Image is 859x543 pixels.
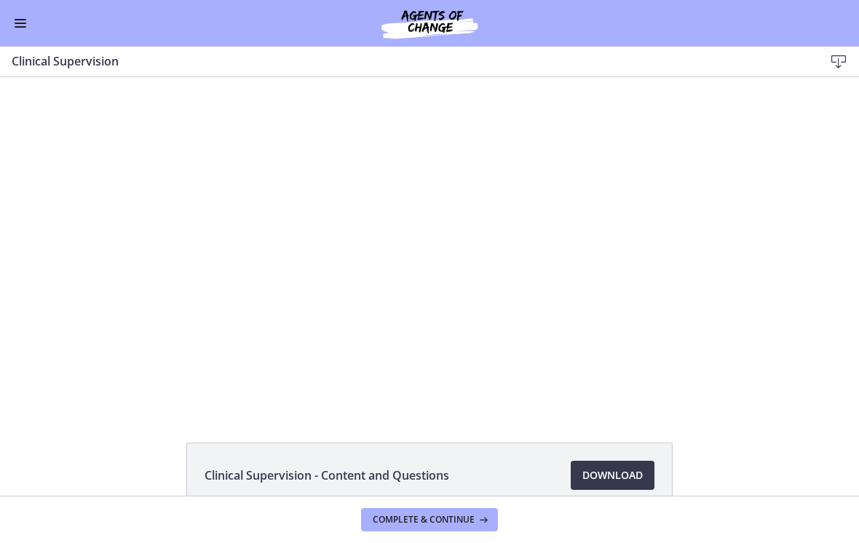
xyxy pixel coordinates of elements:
[571,461,654,490] a: Download
[582,467,643,484] span: Download
[12,52,801,70] h3: Clinical Supervision
[12,15,29,32] button: Enable menu
[373,514,475,526] span: Complete & continue
[361,508,498,531] button: Complete & continue
[342,6,517,41] img: Agents of Change
[205,467,449,484] span: Clinical Supervision - Content and Questions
